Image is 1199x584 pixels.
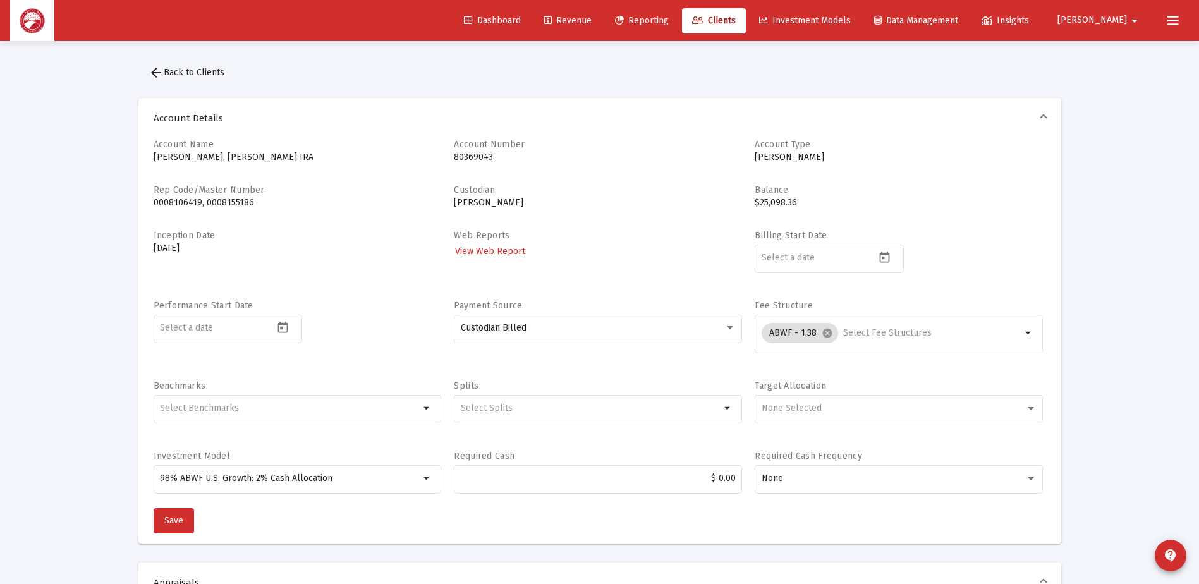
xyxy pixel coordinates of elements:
[154,380,206,391] label: Benchmarks
[755,300,813,311] label: Fee Structure
[615,15,669,26] span: Reporting
[154,230,216,241] label: Inception Date
[544,15,592,26] span: Revenue
[154,185,265,195] label: Rep Code/Master Number
[755,151,1043,164] p: [PERSON_NAME]
[164,515,183,526] span: Save
[454,151,742,164] p: 80369043
[454,451,514,461] label: Required Cash
[971,8,1039,33] a: Insights
[682,8,746,33] a: Clients
[762,473,783,484] span: None
[755,197,1043,209] p: $25,098.36
[454,139,525,150] label: Account Number
[1021,325,1037,341] mat-icon: arrow_drop_down
[461,403,721,413] input: Select Splits
[755,380,826,391] label: Target Allocation
[534,8,602,33] a: Revenue
[154,300,253,311] label: Performance Start Date
[875,248,894,266] button: Open calendar
[454,8,531,33] a: Dashboard
[1127,8,1142,33] mat-icon: arrow_drop_down
[864,8,968,33] a: Data Management
[154,151,442,164] p: [PERSON_NAME], [PERSON_NAME] IRA
[154,242,442,255] p: [DATE]
[461,401,721,416] mat-chip-list: Selection
[454,300,522,311] label: Payment Source
[822,327,833,339] mat-icon: cancel
[154,139,214,150] label: Account Name
[755,139,810,150] label: Account Type
[749,8,861,33] a: Investment Models
[759,15,851,26] span: Investment Models
[755,185,788,195] label: Balance
[454,197,742,209] p: [PERSON_NAME]
[692,15,736,26] span: Clients
[160,473,420,484] input: 98% ABWF U.S. Growth: 2% Cash Allocation
[154,508,194,533] button: Save
[20,8,45,33] img: Dashboard
[721,401,736,416] mat-icon: arrow_drop_down
[138,138,1061,544] div: Account Details
[755,451,861,461] label: Required Cash Frequency
[1042,8,1157,33] button: [PERSON_NAME]
[762,403,822,413] span: None Selected
[154,197,442,209] p: 0008106419, 0008155186
[274,318,292,336] button: Open calendar
[138,60,234,85] button: Back to Clients
[454,242,526,260] a: View Web Report
[160,323,274,333] input: Select a date
[762,323,838,343] mat-chip: ABWF - 1.38
[762,320,1021,346] mat-chip-list: Selection
[762,253,875,263] input: Select a date
[154,451,230,461] label: Investment Model
[420,401,435,416] mat-icon: arrow_drop_down
[454,380,478,391] label: Splits
[149,65,164,80] mat-icon: arrow_back
[982,15,1029,26] span: Insights
[605,8,679,33] a: Reporting
[755,230,827,241] label: Billing Start Date
[874,15,958,26] span: Data Management
[461,473,736,484] input: $2000.00
[454,230,509,241] label: Web Reports
[1163,548,1178,563] mat-icon: contact_support
[138,98,1061,138] mat-expansion-panel-header: Account Details
[160,401,420,416] mat-chip-list: Selection
[464,15,521,26] span: Dashboard
[149,67,224,78] span: Back to Clients
[843,328,1021,338] input: Select Fee Structures
[154,112,1041,125] span: Account Details
[160,403,420,413] input: Select Benchmarks
[1057,15,1127,26] span: [PERSON_NAME]
[454,185,495,195] label: Custodian
[420,471,435,486] mat-icon: arrow_drop_down
[461,322,526,333] span: Custodian Billed
[455,246,525,257] span: View Web Report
